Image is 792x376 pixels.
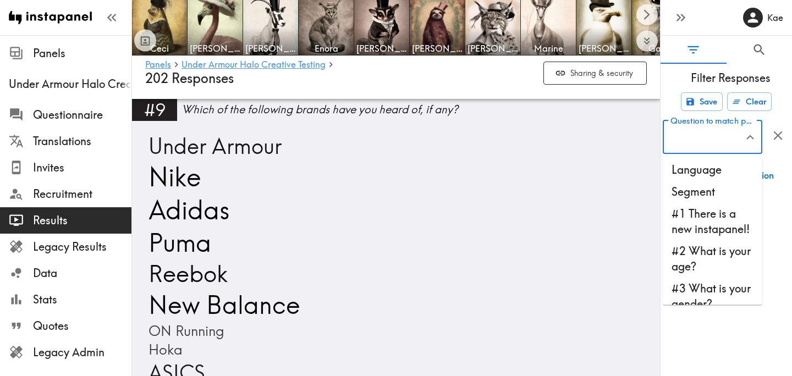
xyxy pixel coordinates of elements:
li: Segment [663,181,762,203]
li: #3 What is your gender? [663,278,762,315]
span: Filter Responses [669,70,792,86]
span: Quotes [33,318,131,334]
span: Reebok [146,259,228,289]
button: Filter Responses [661,36,727,64]
span: Translations [33,134,131,149]
a: Panels [145,60,171,70]
button: Expand to show all items [636,30,658,52]
span: Gake [634,42,685,54]
label: Question to match panelists on [670,115,757,127]
button: Close [741,129,758,146]
span: Puma [146,226,211,259]
button: Scroll right [636,4,658,25]
span: [PERSON_NAME] [579,42,629,54]
li: Language [663,159,762,181]
span: Under Armour Halo Creative Testing [9,76,131,92]
span: [PERSON_NAME] [356,42,407,54]
span: Ceci [134,42,185,54]
span: Results [33,213,131,228]
span: Recruitment [33,186,131,202]
span: Stats [33,292,131,307]
span: Enora [301,42,351,54]
span: Marine [523,42,574,54]
span: Hoka [146,340,183,359]
span: Panels [33,46,131,61]
span: Adidas [146,193,230,226]
h6: Kae [767,12,783,24]
a: #9Which of the following brands have you heard of, if any? [132,98,660,128]
div: Which of the following brands have you heard of, if any? [182,102,660,117]
span: ON Running [146,321,224,340]
span: Legacy Results [33,239,131,255]
li: #1 There is a new instapanel! [663,203,762,240]
button: Sharing & security [543,62,647,85]
span: [PERSON_NAME] [245,42,296,54]
span: [PERSON_NAME] [190,42,240,54]
span: [PERSON_NAME] [412,42,463,54]
li: #2 What is your age? [663,240,762,278]
span: [PERSON_NAME] [468,42,518,54]
a: Under Armour Halo Creative Testing [182,60,326,70]
span: 202 Responses [145,70,234,86]
span: Invites [33,160,131,175]
button: Toggle between responses and questions [134,30,156,52]
button: Save filters [681,92,723,111]
span: Search [752,42,767,57]
span: Questionnaire [33,107,131,123]
span: New Balance [146,289,300,320]
span: Under Armour [146,132,282,160]
span: Legacy Admin [33,345,131,360]
span: Data [33,266,131,281]
div: #9 [132,98,177,121]
button: Clear all filters [727,92,772,111]
span: Nike [146,161,201,193]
